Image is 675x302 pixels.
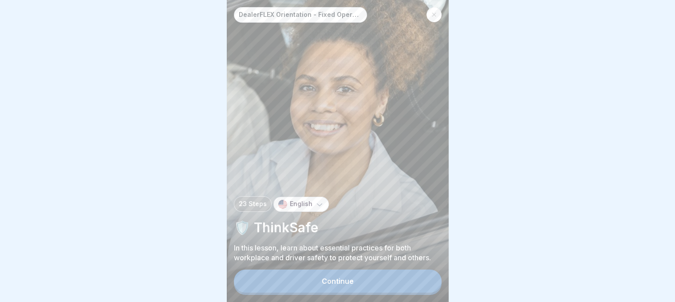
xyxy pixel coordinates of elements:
img: us.svg [278,200,287,209]
button: Continue [234,270,442,293]
p: English [290,200,312,208]
div: Continue [322,277,354,285]
p: 🛡️ ThinkSafe [234,219,442,236]
p: DealerFLEX Orientation - Fixed Operations Division [239,11,362,19]
p: 23 Steps [239,200,267,208]
p: In this lesson, learn about essential practices for both workplace and driver safety to protect y... [234,243,442,262]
